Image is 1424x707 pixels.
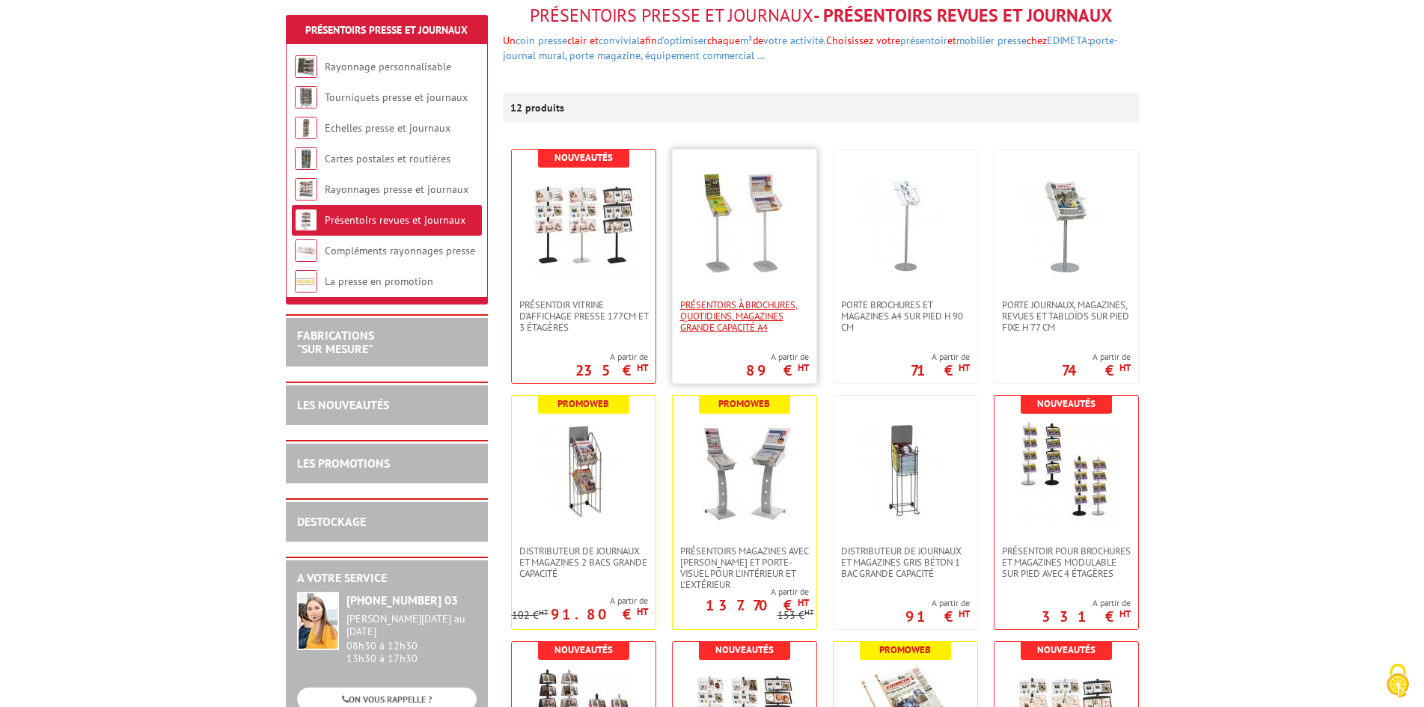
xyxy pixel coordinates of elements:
button: Cookies (fenêtre modale) [1372,656,1424,707]
span: DISTRIBUTEUR DE JOURNAUX ET MAGAZINES GRIS Béton 1 BAC GRANDE CAPACITÉ [841,545,970,579]
b: Nouveautés [715,643,774,656]
span: Présentoirs Magazines avec [PERSON_NAME] et porte-visuel pour l'intérieur et l'extérieur [680,545,809,590]
p: 89 € [746,366,809,375]
a: porte magazine, [569,49,642,62]
sup: HT [637,361,648,374]
a: Compléments rayonnages presse [325,244,475,257]
sup: HT [637,605,648,618]
img: Compléments rayonnages presse [295,239,317,262]
a: Rayonnages presse et journaux [325,183,468,196]
b: Promoweb [718,397,770,410]
img: Rayonnages presse et journaux [295,178,317,201]
span: Présentoirs Presse et Journaux [530,4,813,27]
img: Cartes postales et routières [295,147,317,170]
b: Nouveautés [554,151,613,164]
img: Echelles presse et journaux [295,117,317,139]
a: Présentoirs revues et journaux [325,213,465,227]
b: Nouveautés [1037,397,1095,410]
span: A partir de [1042,597,1131,609]
span: Porte Journaux, Magazines, Revues et Tabloïds sur pied fixe H 77 cm [1002,299,1131,333]
b: Promoweb [557,397,609,410]
img: Rayonnage personnalisable [295,55,317,78]
sup: HT [1119,361,1131,374]
a: mobilier presse [956,34,1027,47]
span: A partir de [512,595,648,607]
a: Porte brochures et magazines A4 sur pied H 90 cm [834,299,977,333]
b: Nouveautés [1037,643,1095,656]
span: A partir de [911,351,970,363]
span: Porte brochures et magazines A4 sur pied H 90 cm [841,299,970,333]
a: Présentoir vitrine d'affichage presse 177cm et 3 étagères [512,299,656,333]
img: Présentoir vitrine d'affichage presse 177cm et 3 étagères [531,172,636,277]
p: 91.80 € [551,610,648,619]
p: 12 produits [510,93,566,123]
a: DESTOCKAGE [297,514,366,529]
sup: HT [959,361,970,374]
a: d’optimiser [657,34,707,47]
p: 235 € [575,366,648,375]
a: Tourniquets presse et journaux [325,91,468,104]
p: 331 € [1042,612,1131,621]
sup: HT [798,596,809,609]
p: 71 € [911,366,970,375]
sup: HT [804,607,814,617]
a: LES NOUVEAUTÉS [297,397,389,412]
img: Porte Journaux, Magazines, Revues et Tabloïds sur pied fixe H 77 cm [1014,172,1119,277]
img: La presse en promotion [295,270,317,293]
b: Nouveautés [554,643,613,656]
div: 08h30 à 12h30 13h30 à 17h30 [346,613,477,664]
sup: HT [959,607,970,620]
img: Présentoirs Magazines avec capot et porte-visuel pour l'intérieur et l'extérieur [692,418,797,523]
span: présentoir pour brochures et magazines modulable sur pied avec 4 étagères [1002,545,1131,579]
span: A partir de [575,351,648,363]
a: Cartes postales et routières [325,152,450,165]
p: 153 € [777,610,814,621]
img: présentoir pour brochures et magazines modulable sur pied avec 4 étagères [1014,418,1119,523]
span: A partir de [905,597,970,609]
p: 74 € [1062,366,1131,375]
font: clair et afin chaque de Choisissez votre [535,34,900,47]
span: chez : [503,34,1118,62]
a: coin [516,34,535,47]
a: Echelles presse et journaux [325,121,450,135]
h1: - Présentoirs revues et journaux [503,6,1139,25]
span: A partir de [746,351,809,363]
img: DISTRIBUTEUR DE JOURNAUX ET MAGAZINES GRIS Béton 1 BAC GRANDE CAPACITÉ [853,418,958,523]
span: et [947,34,956,47]
span: Présentoir vitrine d'affichage presse 177cm et 3 étagères [519,299,648,333]
p: 91 € [905,612,970,621]
sup: HT [539,607,548,617]
a: Présentoirs Presse et Journaux [305,23,468,37]
div: [PERSON_NAME][DATE] au [DATE] [346,613,477,638]
b: Promoweb [879,643,931,656]
img: Cookies (fenêtre modale) [1379,662,1417,700]
a: votre activité. [763,34,826,47]
h2: A votre service [297,572,477,585]
a: m² [740,34,753,47]
a: présentoir [900,34,947,47]
a: Présentoirs Magazines avec [PERSON_NAME] et porte-visuel pour l'intérieur et l'extérieur [673,545,816,590]
span: A partir de [673,586,809,598]
a: Présentoirs à brochures, quotidiens, magazines grande capacité A4 [673,299,816,333]
span: Distributeur de journaux et magazines 2 bacs grande capacité [519,545,648,579]
p: 137.70 € [706,601,809,610]
a: Distributeur de journaux et magazines 2 bacs grande capacité [512,545,656,579]
a: DISTRIBUTEUR DE JOURNAUX ET MAGAZINES GRIS Béton 1 BAC GRANDE CAPACITÉ [834,545,977,579]
font: Un [503,34,1118,62]
a: équipement commercial … [645,49,766,62]
a: La presse en promotion [325,275,433,288]
a: FABRICATIONS"Sur Mesure" [297,328,374,356]
a: Rayonnage personnalisable [325,60,451,73]
a: présentoir pour brochures et magazines modulable sur pied avec 4 étagères [994,545,1138,579]
img: Tourniquets presse et journaux [295,86,317,108]
p: 102 € [512,610,548,621]
img: Distributeur de journaux et magazines 2 bacs grande capacité [531,418,636,523]
sup: HT [798,361,809,374]
img: Présentoirs revues et journaux [295,209,317,231]
sup: HT [1119,607,1131,620]
a: presse [538,34,567,47]
a: EDIMETA [1047,34,1087,47]
a: LES PROMOTIONS [297,456,390,471]
img: widget-service.jpg [297,592,339,650]
span: Présentoirs à brochures, quotidiens, magazines grande capacité A4 [680,299,809,333]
